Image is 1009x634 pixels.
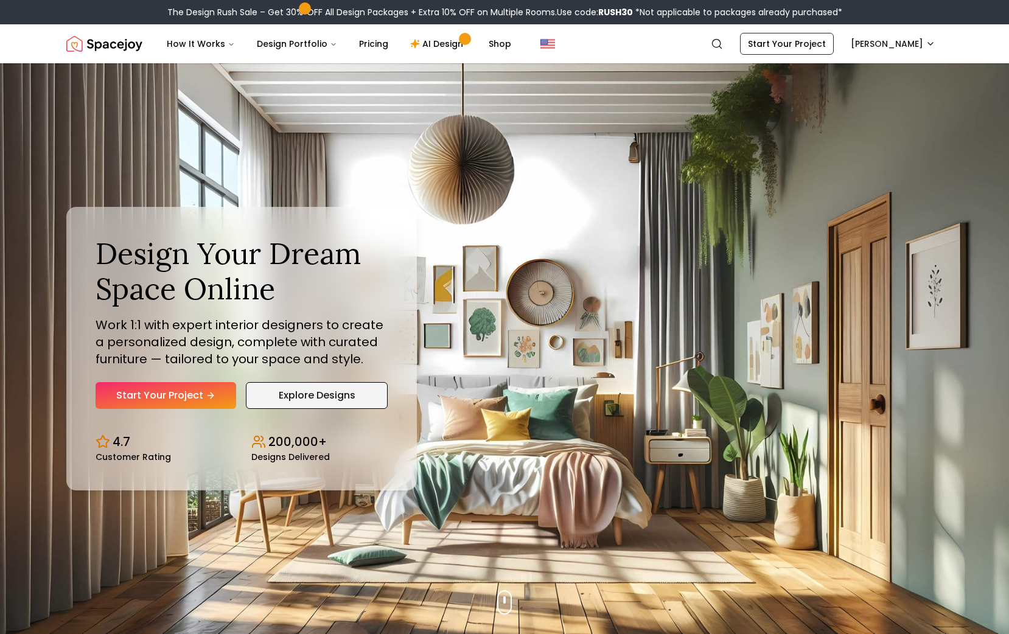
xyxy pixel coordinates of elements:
[843,33,943,55] button: [PERSON_NAME]
[96,316,388,368] p: Work 1:1 with expert interior designers to create a personalized design, complete with curated fu...
[349,32,398,56] a: Pricing
[96,423,388,461] div: Design stats
[400,32,477,56] a: AI Design
[66,32,142,56] img: Spacejoy Logo
[157,32,521,56] nav: Main
[113,433,130,450] p: 4.7
[167,6,842,18] div: The Design Rush Sale – Get 30% OFF All Design Packages + Extra 10% OFF on Multiple Rooms.
[557,6,633,18] span: Use code:
[157,32,245,56] button: How It Works
[247,32,347,56] button: Design Portfolio
[268,433,327,450] p: 200,000+
[633,6,842,18] span: *Not applicable to packages already purchased*
[246,382,388,409] a: Explore Designs
[740,33,834,55] a: Start Your Project
[96,236,388,306] h1: Design Your Dream Space Online
[66,24,943,63] nav: Global
[66,32,142,56] a: Spacejoy
[251,453,330,461] small: Designs Delivered
[96,453,171,461] small: Customer Rating
[598,6,633,18] b: RUSH30
[540,37,555,51] img: United States
[96,382,236,409] a: Start Your Project
[479,32,521,56] a: Shop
